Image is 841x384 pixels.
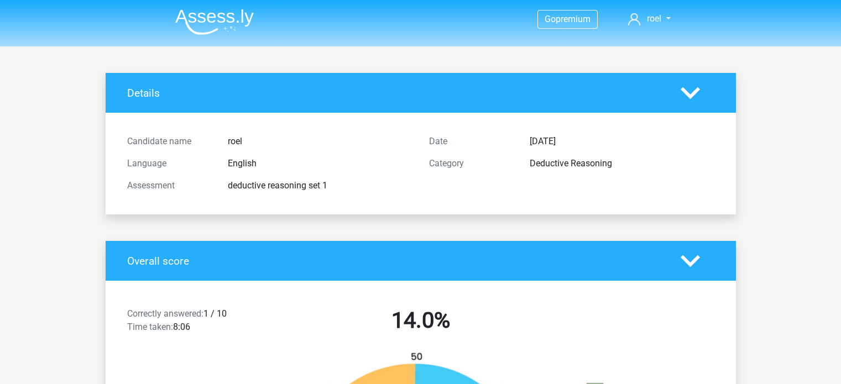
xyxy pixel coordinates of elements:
div: English [220,157,421,170]
div: [DATE] [521,135,723,148]
span: roel [647,13,661,24]
span: Time taken: [127,322,173,332]
span: Correctly answered: [127,308,203,319]
div: roel [220,135,421,148]
span: premium [556,14,591,24]
a: Gopremium [538,12,597,27]
div: Date [421,135,521,148]
span: Go [545,14,556,24]
div: deductive reasoning set 1 [220,179,421,192]
h2: 14.0% [278,307,563,334]
img: Assessly [175,9,254,35]
h4: Overall score [127,255,664,267]
a: roel [624,12,675,25]
div: Category [421,157,521,170]
div: Language [119,157,220,170]
div: Deductive Reasoning [521,157,723,170]
h4: Details [127,87,664,99]
div: Candidate name [119,135,220,148]
div: 1 / 10 8:06 [119,307,270,338]
div: Assessment [119,179,220,192]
